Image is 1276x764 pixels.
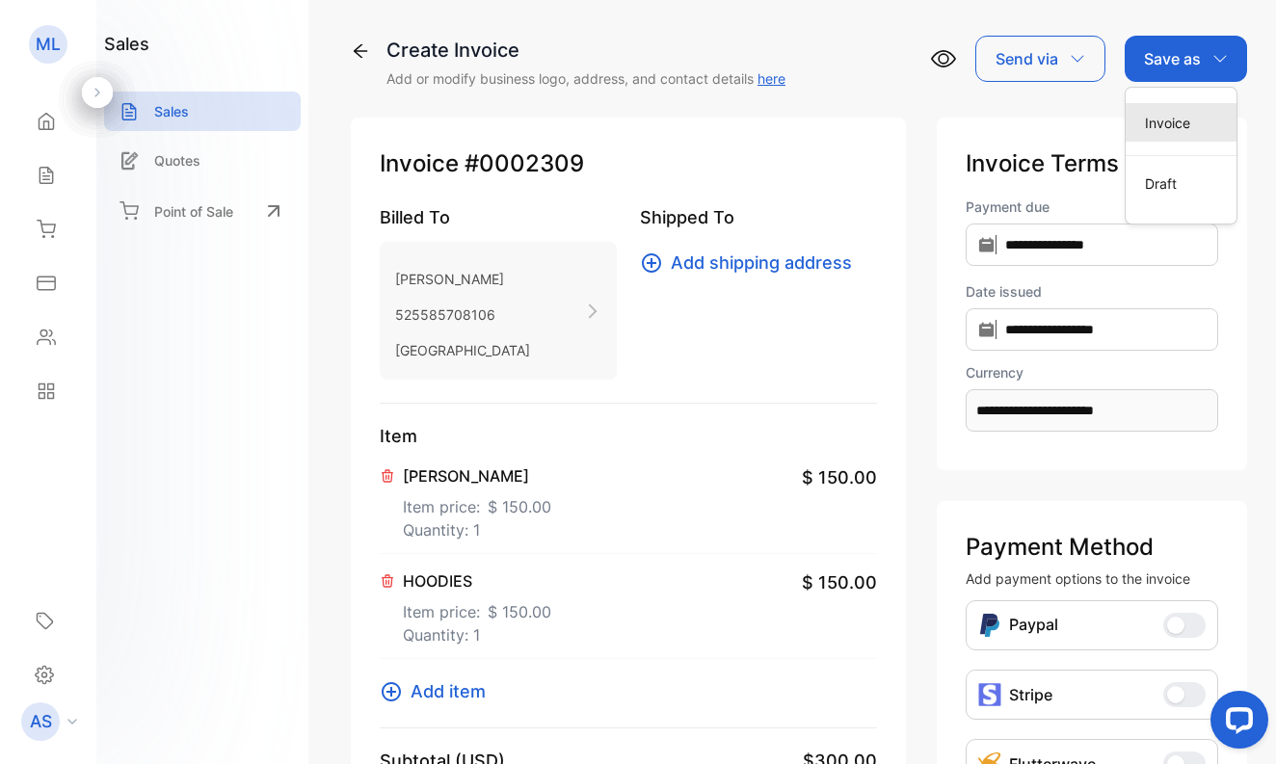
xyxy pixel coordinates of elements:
a: Sales [104,92,301,131]
p: Item price: [403,593,551,623]
p: Paypal [1009,613,1058,638]
p: Invoice [380,146,877,181]
span: $ 150.00 [802,464,877,490]
p: Invoice Terms [966,146,1218,181]
p: ML [36,32,61,57]
p: Add payment options to the invoice [966,568,1218,589]
button: Save as [1125,36,1247,82]
p: Stripe [1009,683,1052,706]
p: Payment Method [966,530,1218,565]
div: Draft [1126,164,1236,202]
div: Create Invoice [386,36,785,65]
span: $ 150.00 [802,569,877,595]
p: Quantity: 1 [403,623,551,646]
p: HOODIES [403,569,551,593]
span: $ 150.00 [488,495,551,518]
p: [PERSON_NAME] [403,464,551,487]
a: here [758,70,785,87]
span: Add shipping address [671,250,852,276]
p: Send via [996,47,1058,70]
p: [GEOGRAPHIC_DATA] [395,336,530,364]
span: Add item [411,678,486,704]
img: icon [978,683,1001,706]
p: Sales [154,101,189,121]
div: Invoice [1126,103,1236,142]
p: 525585708106 [395,301,530,329]
button: Add item [380,678,497,704]
a: Point of Sale [104,190,301,232]
p: Quantity: 1 [403,518,551,541]
span: $ 150.00 [488,600,551,623]
p: Quotes [154,150,200,171]
label: Date issued [966,281,1218,302]
p: Item price: [403,487,551,518]
p: Shipped To [640,204,877,230]
p: Save as [1144,47,1201,70]
p: Item [380,423,877,449]
p: Billed To [380,204,617,230]
label: Payment due [966,197,1218,217]
iframe: LiveChat chat widget [1195,683,1276,764]
p: [PERSON_NAME] [395,265,530,293]
p: Point of Sale [154,201,233,222]
a: Quotes [104,141,301,180]
img: Icon [978,613,1001,638]
p: AS [30,709,52,734]
button: Add shipping address [640,250,864,276]
label: Currency [966,362,1218,382]
span: #0002309 [465,146,584,181]
h1: sales [104,31,149,57]
p: Add or modify business logo, address, and contact details [386,68,785,89]
button: Send via [975,36,1105,82]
